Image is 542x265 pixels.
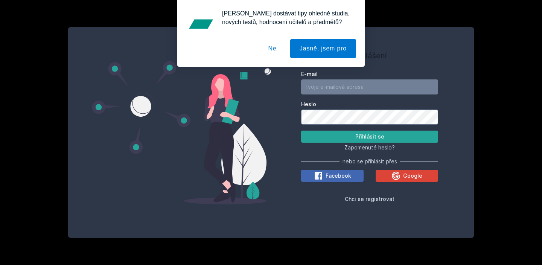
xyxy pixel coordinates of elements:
label: E-mail [301,70,438,78]
span: nebo se přihlásit přes [343,158,397,165]
button: Google [376,170,438,182]
img: notification icon [186,9,216,39]
button: Facebook [301,170,364,182]
span: Chci se registrovat [345,196,394,202]
input: Tvoje e-mailová adresa [301,79,438,94]
div: [PERSON_NAME] dostávat tipy ohledně studia, nových testů, hodnocení učitelů a předmětů? [216,9,356,26]
span: Facebook [326,172,351,180]
button: Chci se registrovat [345,194,394,203]
button: Přihlásit se [301,131,438,143]
button: Ne [259,39,286,58]
span: Zapomenuté heslo? [344,144,395,151]
button: Jasně, jsem pro [290,39,356,58]
span: Google [403,172,422,180]
label: Heslo [301,101,438,108]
